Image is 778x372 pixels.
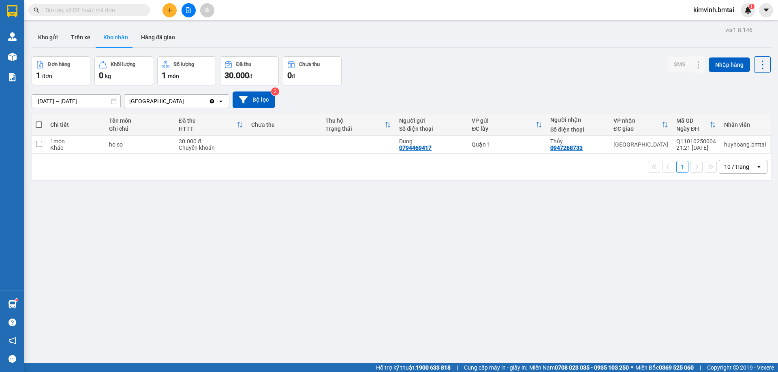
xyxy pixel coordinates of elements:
span: 0 [287,70,292,80]
span: Miền Nam [529,363,629,372]
img: warehouse-icon [8,300,17,308]
span: đ [292,73,295,79]
button: file-add [182,3,196,17]
div: ver 1.8.146 [725,26,752,34]
div: Q11010250004 [676,138,716,145]
button: Số lượng1món [157,56,216,85]
div: ĐC lấy [472,125,536,132]
strong: 0369 525 060 [659,364,694,371]
span: 0 [99,70,103,80]
div: Nhân viên [724,121,766,128]
div: Chưa thu [251,121,317,128]
div: Người gửi [399,117,464,124]
div: 10 / trang [724,163,749,171]
img: solution-icon [8,73,17,81]
div: Khối lượng [111,62,135,67]
button: SMS [667,57,692,72]
span: kimvinh.bmtai [687,5,741,15]
span: | [700,363,701,372]
button: aim [200,3,214,17]
span: đ [249,73,252,79]
div: Chi tiết [50,121,101,128]
th: Toggle SortBy [321,114,395,136]
div: ho so [109,141,171,148]
button: Bộ lọc [233,91,275,108]
div: 0794469417 [399,145,432,151]
button: Đã thu30.000đ [220,56,279,85]
div: Ngày ĐH [676,125,710,132]
button: Khối lượng0kg [94,56,153,85]
img: logo-vxr [7,5,17,17]
span: đơn [42,73,52,79]
div: ĐC giao [613,125,662,132]
div: VP gửi [472,117,536,124]
div: 1 món [50,138,101,145]
th: Toggle SortBy [609,114,672,136]
div: Thủy [550,138,605,145]
span: caret-down [763,6,770,14]
div: Tên món [109,117,171,124]
svg: Clear value [209,98,215,104]
div: Đã thu [179,117,237,124]
sup: 1 [749,4,754,9]
button: 1 [676,161,688,173]
strong: 0708 023 035 - 0935 103 250 [555,364,629,371]
div: 30.000 đ [179,138,243,145]
span: copyright [733,365,739,370]
button: plus [162,3,177,17]
span: plus [167,7,173,13]
span: 1 [750,4,753,9]
button: Hàng đã giao [135,28,182,47]
span: 1 [162,70,166,80]
input: Tìm tên, số ĐT hoặc mã đơn [45,6,140,15]
button: Nhập hàng [709,57,750,72]
button: Kho nhận [97,28,135,47]
div: huyhoang.bmtai [724,141,766,148]
span: Hỗ trợ kỹ thuật: [376,363,451,372]
sup: 3 [271,87,279,96]
span: | [457,363,458,372]
th: Toggle SortBy [175,114,247,136]
div: 21:21 [DATE] [676,145,716,151]
div: [GEOGRAPHIC_DATA] [613,141,668,148]
input: Select a date range. [32,95,120,108]
div: Người nhận [550,117,605,123]
div: Trạng thái [325,125,385,132]
svg: open [218,98,224,104]
div: Chuyển khoản [179,145,243,151]
th: Toggle SortBy [672,114,720,136]
div: HTTT [179,125,237,132]
div: Thu hộ [325,117,385,124]
img: warehouse-icon [8,32,17,41]
span: ⚪️ [631,366,633,369]
span: search [34,7,39,13]
div: Mã GD [676,117,710,124]
button: Kho gửi [32,28,64,47]
span: 1 [36,70,41,80]
div: Khác [50,145,101,151]
img: icon-new-feature [744,6,752,14]
span: 30.000 [224,70,249,80]
div: [GEOGRAPHIC_DATA] [129,97,184,105]
div: Đơn hàng [48,62,70,67]
div: Số điện thoại [550,126,605,133]
button: Trên xe [64,28,97,47]
div: Số điện thoại [399,125,464,132]
button: caret-down [759,3,773,17]
span: kg [105,73,111,79]
svg: open [756,164,762,170]
div: Số lượng [173,62,194,67]
span: Cung cấp máy in - giấy in: [464,363,527,372]
img: warehouse-icon [8,53,17,61]
div: Chưa thu [299,62,320,67]
button: Đơn hàng1đơn [32,56,90,85]
div: Dung [399,138,464,145]
span: notification [9,337,16,344]
div: Ghi chú [109,125,171,132]
span: question-circle [9,319,16,326]
th: Toggle SortBy [468,114,546,136]
sup: 1 [15,299,18,301]
button: Chưa thu0đ [283,56,342,85]
span: món [168,73,179,79]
